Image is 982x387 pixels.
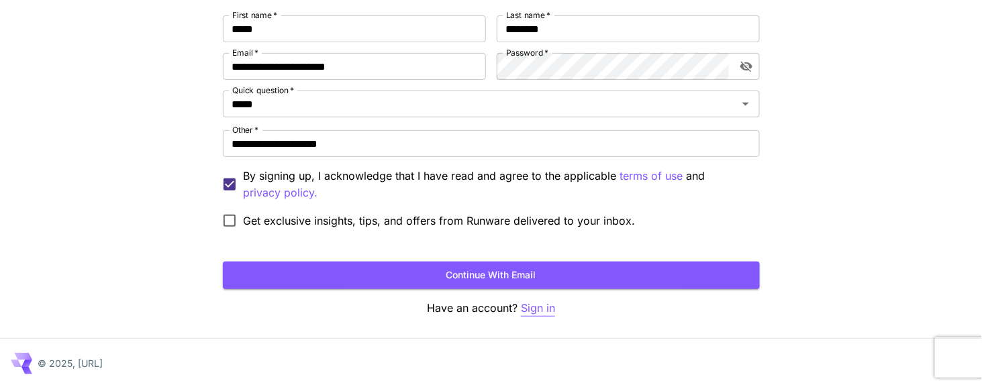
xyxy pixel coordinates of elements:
[244,213,636,229] span: Get exclusive insights, tips, and offers from Runware delivered to your inbox.
[244,168,749,201] p: By signing up, I acknowledge that I have read and agree to the applicable and
[620,168,683,184] button: By signing up, I acknowledge that I have read and agree to the applicable and privacy policy.
[232,124,258,135] label: Other
[223,300,760,317] p: Have an account?
[506,47,549,58] label: Password
[244,184,318,201] button: By signing up, I acknowledge that I have read and agree to the applicable terms of use and
[521,300,555,317] button: Sign in
[232,47,258,58] label: Email
[232,9,277,21] label: First name
[734,54,758,78] button: toggle password visibility
[38,356,103,370] p: © 2025, [URL]
[223,262,760,289] button: Continue with email
[736,95,755,113] button: Open
[506,9,550,21] label: Last name
[232,85,294,96] label: Quick question
[620,168,683,184] p: terms of use
[244,184,318,201] p: privacy policy.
